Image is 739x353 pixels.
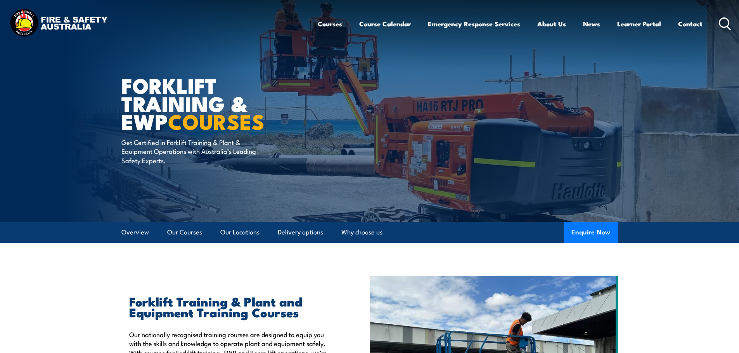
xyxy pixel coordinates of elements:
a: Course Calendar [359,14,411,34]
a: Delivery options [278,222,323,243]
strong: COURSES [168,105,265,137]
a: Overview [121,222,149,243]
h2: Forklift Training & Plant and Equipment Training Courses [129,296,334,317]
a: News [583,14,600,34]
button: Enquire Now [564,222,618,243]
a: About Us [537,14,566,34]
a: Courses [318,14,342,34]
a: Learner Portal [617,14,661,34]
a: Our Locations [220,222,260,243]
h1: Forklift Training & EWP [121,76,313,130]
p: Get Certified in Forklift Training & Plant & Equipment Operations with Australia’s Leading Safety... [121,138,263,165]
a: Why choose us [341,222,382,243]
a: Contact [678,14,703,34]
a: Our Courses [167,222,202,243]
a: Emergency Response Services [428,14,520,34]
